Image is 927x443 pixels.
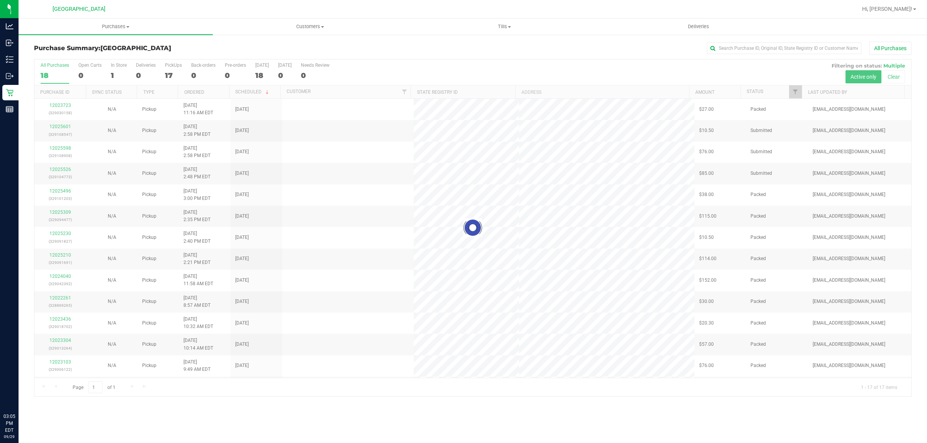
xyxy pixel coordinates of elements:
a: Purchases [19,19,213,35]
inline-svg: Inbound [6,39,14,47]
inline-svg: Reports [6,105,14,113]
span: Purchases [19,23,213,30]
span: Deliveries [677,23,720,30]
a: Customers [213,19,407,35]
inline-svg: Inventory [6,56,14,63]
p: 03:05 PM EDT [3,413,15,434]
iframe: Resource center unread badge [23,380,32,389]
span: [GEOGRAPHIC_DATA] [100,44,171,52]
input: Search Purchase ID, Original ID, State Registry ID or Customer Name... [707,42,861,54]
p: 09/29 [3,434,15,440]
iframe: Resource center [8,381,31,404]
span: Customers [213,23,407,30]
span: [GEOGRAPHIC_DATA] [53,6,105,12]
h3: Purchase Summary: [34,45,326,52]
inline-svg: Outbound [6,72,14,80]
inline-svg: Analytics [6,22,14,30]
span: Hi, [PERSON_NAME]! [862,6,912,12]
a: Tills [407,19,601,35]
inline-svg: Retail [6,89,14,96]
a: Deliveries [601,19,796,35]
span: Tills [407,23,601,30]
button: All Purchases [869,42,912,55]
